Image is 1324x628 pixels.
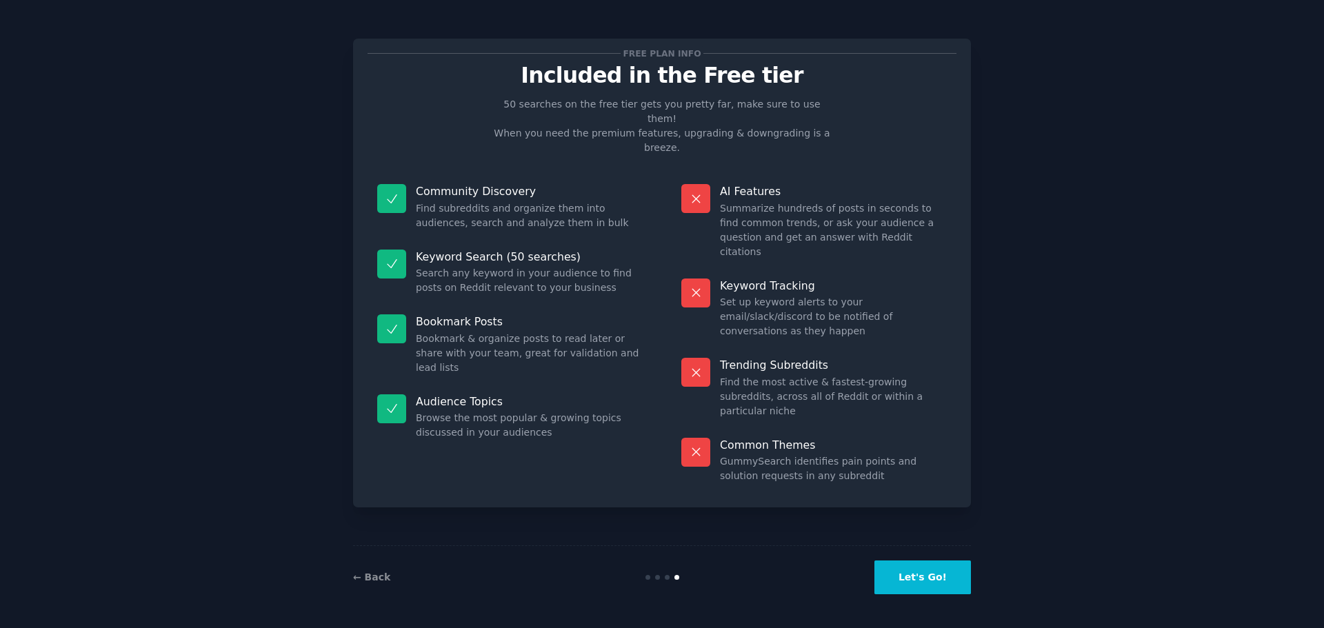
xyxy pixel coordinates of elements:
p: Common Themes [720,438,947,452]
p: 50 searches on the free tier gets you pretty far, make sure to use them! When you need the premiu... [488,97,836,155]
p: Audience Topics [416,394,643,409]
p: Trending Subreddits [720,358,947,372]
p: Community Discovery [416,184,643,199]
dd: Browse the most popular & growing topics discussed in your audiences [416,411,643,440]
p: Keyword Tracking [720,278,947,293]
button: Let's Go! [874,560,971,594]
p: Keyword Search (50 searches) [416,250,643,264]
dd: Set up keyword alerts to your email/slack/discord to be notified of conversations as they happen [720,295,947,338]
dd: Search any keyword in your audience to find posts on Reddit relevant to your business [416,266,643,295]
dd: Bookmark & organize posts to read later or share with your team, great for validation and lead lists [416,332,643,375]
dd: GummySearch identifies pain points and solution requests in any subreddit [720,454,947,483]
p: Included in the Free tier [368,63,956,88]
a: ← Back [353,571,390,583]
dd: Find the most active & fastest-growing subreddits, across all of Reddit or within a particular niche [720,375,947,418]
span: Free plan info [621,46,703,61]
dd: Summarize hundreds of posts in seconds to find common trends, or ask your audience a question and... [720,201,947,259]
p: Bookmark Posts [416,314,643,329]
dd: Find subreddits and organize them into audiences, search and analyze them in bulk [416,201,643,230]
p: AI Features [720,184,947,199]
